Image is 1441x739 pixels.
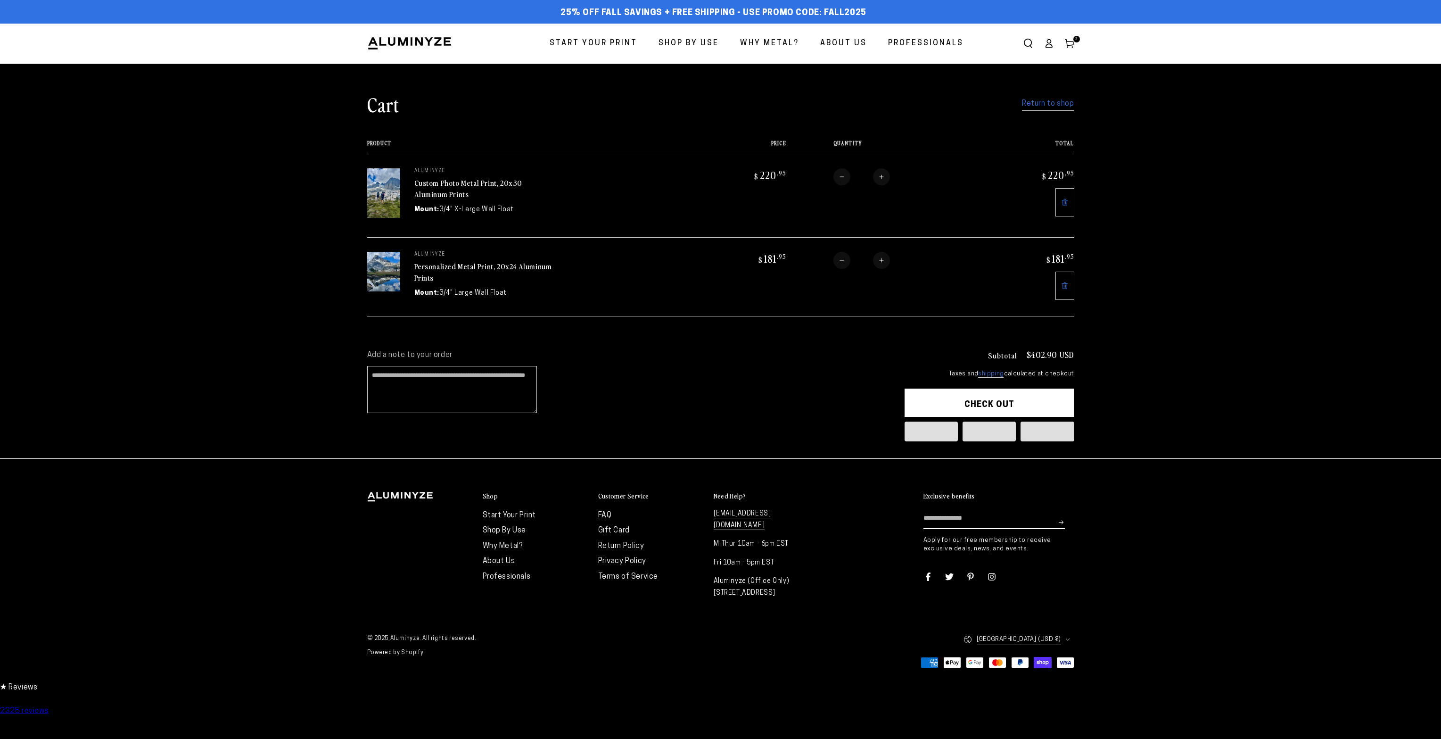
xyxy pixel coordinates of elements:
button: Subscribe [1059,508,1065,536]
a: About Us [813,31,874,56]
sup: .95 [1065,252,1074,260]
sup: .95 [777,169,786,177]
th: Price [696,140,786,154]
a: Gift Card [598,527,630,534]
img: 20"x30" Rectangle White Glossy Aluminyzed Photo [367,168,400,218]
h1: Cart [367,92,399,116]
a: [EMAIL_ADDRESS][DOMAIN_NAME] [714,510,771,530]
bdi: 220 [753,168,786,182]
p: $402.90 USD [1027,350,1074,359]
a: shipping [978,371,1004,378]
img: Aluminyze [367,36,452,50]
a: Remove 20"x24" Rectangle White Glossy Aluminyzed Photo [1055,272,1074,300]
small: © 2025, . All rights reserved. [367,632,721,646]
summary: Shop [483,492,589,501]
h2: Shop [483,492,498,500]
th: Total [983,140,1074,154]
h2: Customer Service [598,492,649,500]
summary: Search our site [1018,33,1038,54]
a: Why Metal? [733,31,806,56]
a: Custom Photo Metal Print, 20x30 Aluminum Prints [414,177,523,200]
span: 2 [1075,36,1078,42]
p: M-Thur 10am - 6pm EST [714,538,820,550]
button: Check out [905,389,1074,417]
a: Terms of Service [598,573,659,581]
dd: 3/4" X-Large Wall Float [439,205,514,215]
a: About Us [483,557,515,565]
p: Aluminyze (Office Only) [STREET_ADDRESS] [714,575,820,599]
a: Personalized Metal Print, 20x24 Aluminum Prints [414,261,552,283]
img: 20"x24" Rectangle White Glossy Aluminyzed Photo [367,252,400,291]
a: Professionals [483,573,531,581]
bdi: 181 [1045,252,1074,265]
span: Why Metal? [740,37,799,50]
p: Apply for our free membership to receive exclusive deals, news, and events. [923,536,1074,553]
a: Return to shop [1022,97,1074,111]
h2: Exclusive benefits [923,492,975,500]
th: Quantity [786,140,983,154]
span: 25% off FALL Savings + Free Shipping - Use Promo Code: FALL2025 [560,8,866,18]
p: aluminyze [414,252,556,257]
input: Quantity for Custom Photo Metal Print, 20x30 Aluminum Prints [850,168,873,185]
h2: Need Help? [714,492,746,500]
bdi: 181 [757,252,786,265]
button: [GEOGRAPHIC_DATA] (USD $) [963,629,1074,649]
span: $ [1046,255,1051,265]
small: Taxes and calculated at checkout [905,369,1074,379]
span: [GEOGRAPHIC_DATA] (USD $) [977,634,1061,645]
a: Privacy Policy [598,557,646,565]
summary: Exclusive benefits [923,492,1074,501]
a: Return Policy [598,542,644,550]
a: Shop By Use [483,527,527,534]
th: Product [367,140,696,154]
dt: Mount: [414,288,440,298]
summary: Need Help? [714,492,820,501]
dt: Mount: [414,205,440,215]
a: Start Your Print [483,512,536,519]
span: Professionals [888,37,963,50]
a: Shop By Use [651,31,726,56]
a: FAQ [598,512,612,519]
span: Start Your Print [550,37,637,50]
a: Powered by Shopify [367,650,424,656]
span: Shop By Use [659,37,719,50]
summary: Customer Service [598,492,704,501]
p: aluminyze [414,168,556,174]
sup: .95 [1065,169,1074,177]
bdi: 220 [1041,168,1074,182]
a: Aluminyze [390,636,420,641]
p: Fri 10am - 5pm EST [714,557,820,569]
span: $ [1042,172,1046,181]
span: $ [754,172,758,181]
input: Quantity for Personalized Metal Print, 20x24 Aluminum Prints [850,252,873,269]
a: Why Metal? [483,542,523,550]
span: About Us [820,37,867,50]
dd: 3/4" Large Wall Float [439,288,507,298]
span: $ [758,255,763,265]
a: Professionals [881,31,971,56]
a: Remove 20"x30" Rectangle White Glossy Aluminyzed Photo [1055,188,1074,216]
h3: Subtotal [988,351,1017,359]
sup: .95 [777,252,786,260]
label: Add a note to your order [367,350,886,360]
a: Start Your Print [543,31,644,56]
